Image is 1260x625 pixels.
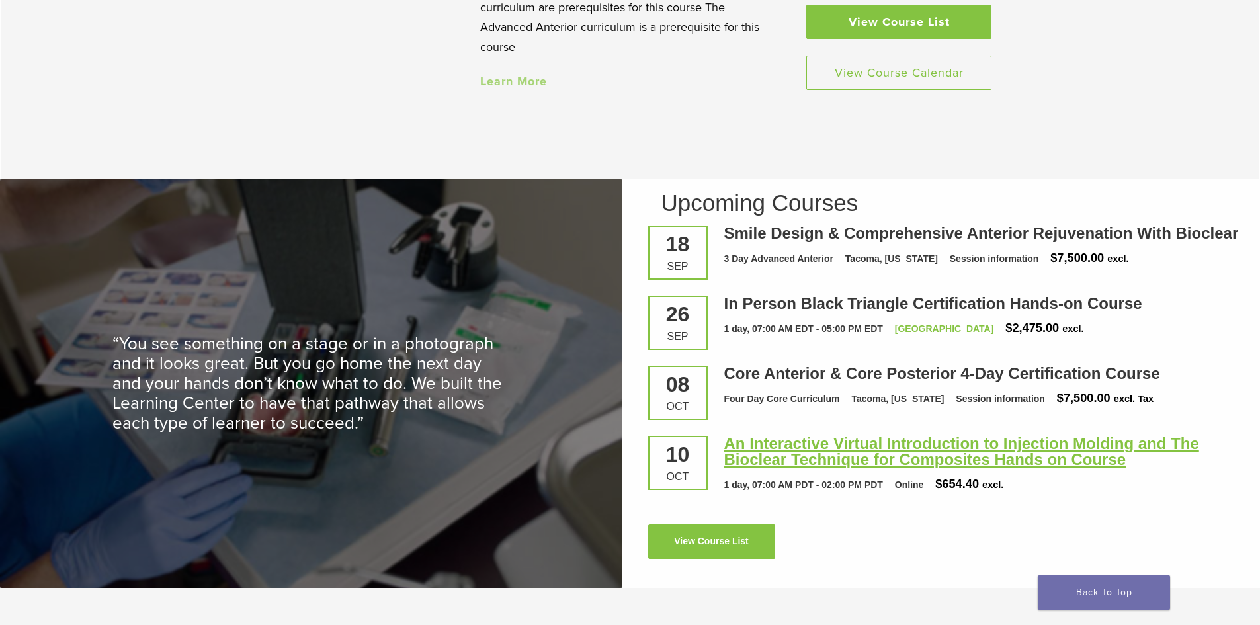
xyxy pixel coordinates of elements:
div: 10 [659,444,696,465]
span: $7,500.00 [1057,392,1111,405]
div: 3 Day Advanced Anterior [724,252,833,266]
div: 08 [659,374,696,395]
a: Smile Design & Comprehensive Anterior Rejuvenation With Bioclear [724,224,1239,242]
span: $654.40 [935,478,979,491]
div: Tacoma, [US_STATE] [851,392,944,406]
span: $7,500.00 [1050,251,1104,265]
div: Tacoma, [US_STATE] [845,252,938,266]
div: Four Day Core Curriculum [724,392,840,406]
span: $2,475.00 [1005,321,1059,335]
span: excl. [1107,253,1128,264]
div: 18 [659,233,696,255]
h2: Upcoming Courses [661,191,1238,214]
span: excl. [982,479,1003,490]
a: An Interactive Virtual Introduction to Injection Molding and The Bioclear Technique for Composite... [724,435,1199,468]
div: Session information [950,252,1039,266]
a: [GEOGRAPHIC_DATA] [895,323,994,334]
div: Oct [659,472,696,482]
div: Oct [659,401,696,412]
div: Online [895,478,924,492]
div: 1 day, 07:00 AM EDT - 05:00 PM EDT [724,322,883,336]
div: Sep [659,261,696,272]
span: excl. [1062,323,1083,334]
a: View Course List [806,5,991,39]
a: Back To Top [1038,575,1170,610]
a: In Person Black Triangle Certification Hands-on Course [724,294,1142,312]
a: Core Anterior & Core Posterior 4-Day Certification Course [724,364,1160,382]
div: 1 day, 07:00 AM PDT - 02:00 PM PDT [724,478,883,492]
a: Learn More [480,74,547,89]
div: Session information [956,392,1045,406]
div: 26 [659,304,696,325]
span: excl. Tax [1114,394,1154,404]
div: Sep [659,331,696,342]
p: “You see something on a stage or in a photograph and it looks great. But you go home the next day... [112,334,509,433]
a: View Course List [648,524,775,559]
a: View Course Calendar [806,56,991,90]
